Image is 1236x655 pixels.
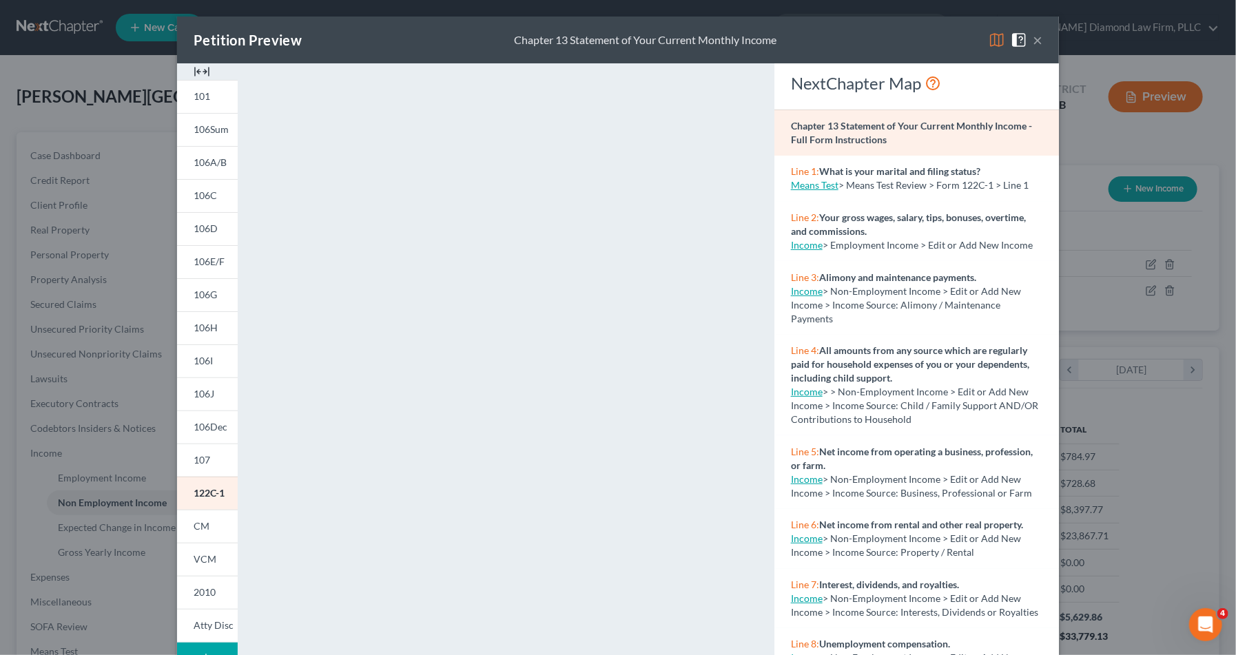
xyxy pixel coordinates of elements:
a: Income [791,285,823,297]
a: 106C [177,179,238,212]
a: Atty Disc [177,609,238,643]
span: 122C-1 [194,487,225,499]
iframe: Intercom live chat [1189,608,1222,641]
span: > Non-Employment Income > Edit or Add New Income > Income Source: Alimony / Maintenance Payments [791,285,1021,324]
span: Atty Disc [194,619,234,631]
a: Income [791,592,823,604]
span: > Non-Employment Income > Edit or Add New Income > Income Source: Interests, Dividends or Royalties [791,592,1038,618]
button: × [1033,32,1042,48]
span: 106J [194,388,214,399]
span: Line 5: [791,446,819,457]
strong: All amounts from any source which are regularly paid for household expenses of you or your depend... [791,344,1029,384]
strong: Alimony and maintenance payments. [819,271,976,283]
span: Line 3: [791,271,819,283]
strong: Unemployment compensation. [819,638,950,649]
span: > Employment Income > Edit or Add New Income [823,239,1033,251]
span: > Non-Employment Income > Edit or Add New Income > Income Source: Property / Rental [791,532,1021,558]
span: 107 [194,454,210,466]
a: Income [791,386,823,397]
a: 2010 [177,576,238,609]
span: 106E/F [194,256,225,267]
span: 106C [194,189,217,201]
a: Means Test [791,179,838,191]
a: Income [791,532,823,544]
span: 4 [1217,608,1228,619]
span: VCM [194,553,216,565]
span: Line 1: [791,165,819,177]
a: 106I [177,344,238,377]
a: 106Dec [177,410,238,444]
a: 106A/B [177,146,238,179]
a: 106Sum [177,113,238,146]
span: CM [194,520,209,532]
span: Line 7: [791,579,819,590]
a: Income [791,239,823,251]
span: 106D [194,222,218,234]
span: Line 6: [791,519,819,530]
a: 106J [177,377,238,410]
a: VCM [177,543,238,576]
a: 101 [177,80,238,113]
img: map-eea8200ae884c6f1103ae1953ef3d486a96c86aabb227e865a55264e3737af1f.svg [989,32,1005,48]
span: 101 [194,90,210,102]
span: > > Non-Employment Income > Edit or Add New Income > Income Source: Child / Family Support AND/OR... [791,386,1038,425]
span: > Means Test Review > Form 122C-1 > Line 1 [838,179,1029,191]
strong: Net income from rental and other real property. [819,519,1023,530]
img: help-close-5ba153eb36485ed6c1ea00a893f15db1cb9b99d6cae46e1a8edb6c62d00a1a76.svg [1011,32,1027,48]
strong: What is your marital and filing status? [819,165,980,177]
span: 106H [194,322,218,333]
strong: Your gross wages, salary, tips, bonuses, overtime, and commissions. [791,211,1026,237]
span: Line 4: [791,344,819,356]
a: 106E/F [177,245,238,278]
span: 106G [194,289,217,300]
span: 106A/B [194,156,227,168]
strong: Interest, dividends, and royalties. [819,579,959,590]
a: 107 [177,444,238,477]
div: NextChapter Map [791,72,1042,94]
img: expand-e0f6d898513216a626fdd78e52531dac95497ffd26381d4c15ee2fc46db09dca.svg [194,63,210,80]
span: 106Dec [194,421,227,433]
span: 2010 [194,586,216,598]
a: 106H [177,311,238,344]
a: Income [791,473,823,485]
div: Petition Preview [194,30,302,50]
strong: Chapter 13 Statement of Your Current Monthly Income - Full Form Instructions [791,120,1032,145]
span: 106Sum [194,123,229,135]
strong: Net income from operating a business, profession, or farm. [791,446,1033,471]
span: Line 8: [791,638,819,649]
span: 106I [194,355,213,366]
a: CM [177,510,238,543]
a: 106G [177,278,238,311]
div: Chapter 13 Statement of Your Current Monthly Income [514,32,776,48]
span: Line 2: [791,211,819,223]
a: 122C-1 [177,477,238,510]
span: > Non-Employment Income > Edit or Add New Income > Income Source: Business, Professional or Farm [791,473,1032,499]
a: 106D [177,212,238,245]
